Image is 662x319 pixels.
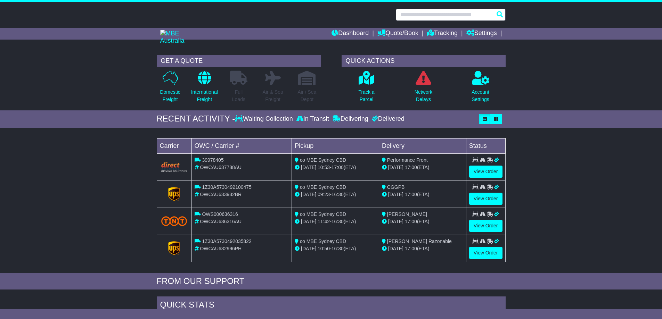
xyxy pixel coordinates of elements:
[405,192,417,197] span: 17:00
[332,28,369,40] a: Dashboard
[200,192,242,197] span: OWCAU633932BR
[387,211,427,217] span: [PERSON_NAME]
[405,246,417,251] span: 17:00
[414,70,433,107] a: NetworkDelays
[388,165,403,170] span: [DATE]
[379,138,466,153] td: Delivery
[471,70,490,107] a: AccountSettings
[318,165,330,170] span: 10:53
[358,70,375,107] a: Track aParcel
[469,247,502,259] a: View Order
[388,246,403,251] span: [DATE]
[160,70,180,107] a: DomesticFreight
[405,219,417,224] span: 17:00
[382,218,463,225] div: (ETA)
[301,246,316,251] span: [DATE]
[331,115,370,123] div: Delivering
[405,165,417,170] span: 17:00
[332,165,344,170] span: 17:00
[301,165,316,170] span: [DATE]
[387,157,428,163] span: Performance Front
[191,89,218,103] p: International Freight
[191,70,218,107] a: InternationalFreight
[387,238,452,244] span: [PERSON_NAME] Razonable
[382,245,463,252] div: (ETA)
[157,114,235,124] div: RECENT ACTIVITY -
[295,191,376,198] div: - (ETA)
[318,219,330,224] span: 11:42
[469,220,502,232] a: View Order
[301,219,316,224] span: [DATE]
[298,89,317,103] p: Air / Sea Depot
[382,164,463,171] div: (ETA)
[300,184,346,190] span: co MBE Sydney CBD
[300,211,346,217] span: co MBE Sydney CBD
[263,89,283,103] p: Air & Sea Freight
[295,245,376,252] div: - (ETA)
[168,187,180,201] img: GetCarrierServiceLogo
[466,138,505,153] td: Status
[157,55,321,67] div: GET A QUOTE
[300,238,346,244] span: co MBE Sydney CBD
[168,241,180,255] img: GetCarrierServiceLogo
[157,296,506,315] div: Quick Stats
[332,219,344,224] span: 16:30
[388,192,403,197] span: [DATE]
[202,211,238,217] span: OWS000636316
[230,89,247,103] p: Full Loads
[387,184,405,190] span: CGGPB
[469,166,502,178] a: View Order
[318,192,330,197] span: 09:23
[382,191,463,198] div: (ETA)
[332,246,344,251] span: 16:30
[202,157,223,163] span: 39978405
[202,238,251,244] span: 1Z30A5730492035822
[295,115,331,123] div: In Transit
[157,138,191,153] td: Carrier
[202,184,251,190] span: 1Z30A5730492100475
[200,165,242,170] span: OWCAU637788AU
[295,218,376,225] div: - (ETA)
[342,55,506,67] div: QUICK ACTIONS
[157,276,506,286] div: FROM OUR SUPPORT
[415,89,432,103] p: Network Delays
[472,89,489,103] p: Account Settings
[301,192,316,197] span: [DATE]
[466,28,497,40] a: Settings
[292,138,379,153] td: Pickup
[161,216,187,226] img: TNT_Domestic.png
[160,89,180,103] p: Domestic Freight
[161,162,187,172] img: Direct.png
[370,115,404,123] div: Delivered
[200,246,242,251] span: OWCAU632996PH
[388,219,403,224] span: [DATE]
[332,192,344,197] span: 16:30
[191,138,292,153] td: OWC / Carrier #
[377,28,418,40] a: Quote/Book
[318,246,330,251] span: 10:50
[358,89,374,103] p: Track a Parcel
[200,219,242,224] span: OWCAU636316AU
[469,193,502,205] a: View Order
[427,28,458,40] a: Tracking
[235,115,294,123] div: Waiting Collection
[300,157,346,163] span: co MBE Sydney CBD
[295,164,376,171] div: - (ETA)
